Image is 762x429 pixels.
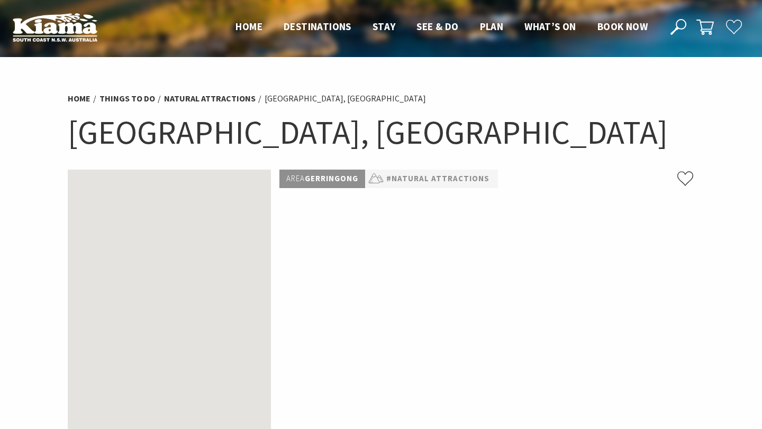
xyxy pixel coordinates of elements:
p: Gerringong [279,170,365,188]
span: Plan [480,20,504,33]
a: #Natural Attractions [386,172,489,185]
nav: Main Menu [225,18,658,36]
a: Natural Attractions [164,93,256,104]
span: Stay [373,20,396,33]
h1: [GEOGRAPHIC_DATA], [GEOGRAPHIC_DATA] [68,111,694,154]
span: What’s On [524,20,576,33]
span: Home [235,20,262,33]
span: Area [286,173,305,183]
li: [GEOGRAPHIC_DATA], [GEOGRAPHIC_DATA] [265,92,426,106]
span: Destinations [284,20,351,33]
span: See & Do [416,20,458,33]
span: Book now [597,20,648,33]
a: Home [68,93,90,104]
a: Things To Do [99,93,155,104]
img: Kiama Logo [13,13,97,42]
